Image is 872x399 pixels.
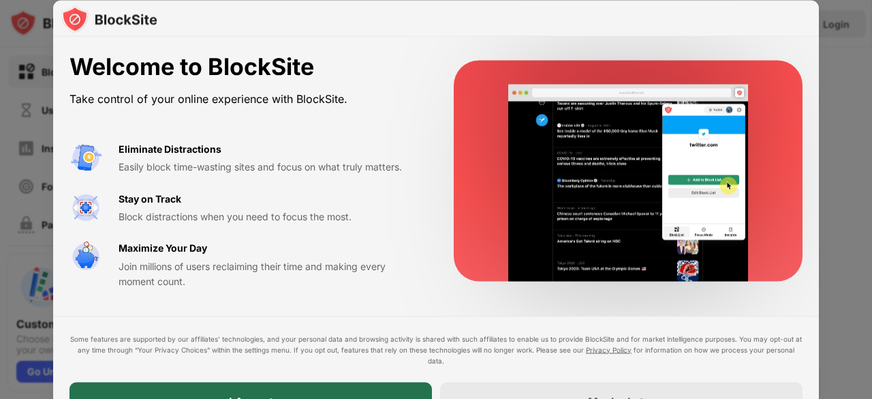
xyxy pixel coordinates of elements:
[586,345,632,353] a: Privacy Policy
[61,5,157,33] img: logo-blocksite.svg
[119,141,221,156] div: Eliminate Distractions
[69,241,102,274] img: value-safe-time.svg
[119,241,207,256] div: Maximize Your Day
[69,89,421,108] div: Take control of your online experience with BlockSite.
[119,191,181,206] div: Stay on Track
[69,141,102,174] img: value-avoid-distractions.svg
[69,191,102,224] img: value-focus.svg
[119,160,421,175] div: Easily block time-wasting sites and focus on what truly matters.
[69,333,803,366] div: Some features are supported by our affiliates’ technologies, and your personal data and browsing ...
[119,258,421,289] div: Join millions of users reclaiming their time and making every moment count.
[69,53,421,81] div: Welcome to BlockSite
[119,209,421,224] div: Block distractions when you need to focus the most.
